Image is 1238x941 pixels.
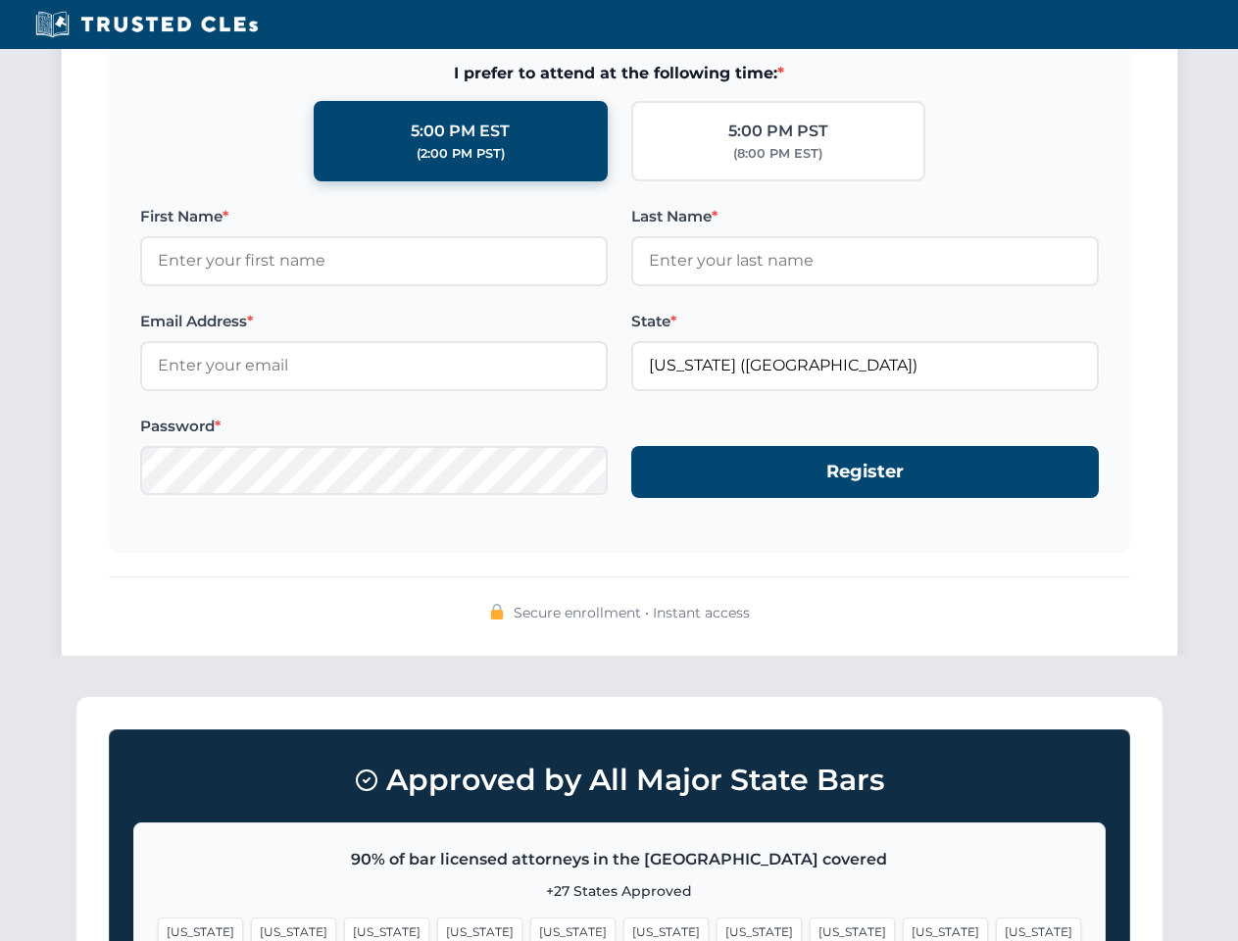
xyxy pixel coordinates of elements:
[631,310,1099,333] label: State
[29,10,264,39] img: Trusted CLEs
[411,119,510,144] div: 5:00 PM EST
[417,144,505,164] div: (2:00 PM PST)
[489,604,505,619] img: 🔒
[140,415,608,438] label: Password
[631,341,1099,390] input: Florida (FL)
[631,446,1099,498] button: Register
[140,310,608,333] label: Email Address
[140,61,1099,86] span: I prefer to attend at the following time:
[733,144,822,164] div: (8:00 PM EST)
[514,602,750,623] span: Secure enrollment • Instant access
[728,119,828,144] div: 5:00 PM PST
[140,236,608,285] input: Enter your first name
[140,341,608,390] input: Enter your email
[133,754,1106,807] h3: Approved by All Major State Bars
[631,236,1099,285] input: Enter your last name
[140,205,608,228] label: First Name
[158,847,1081,872] p: 90% of bar licensed attorneys in the [GEOGRAPHIC_DATA] covered
[631,205,1099,228] label: Last Name
[158,880,1081,902] p: +27 States Approved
